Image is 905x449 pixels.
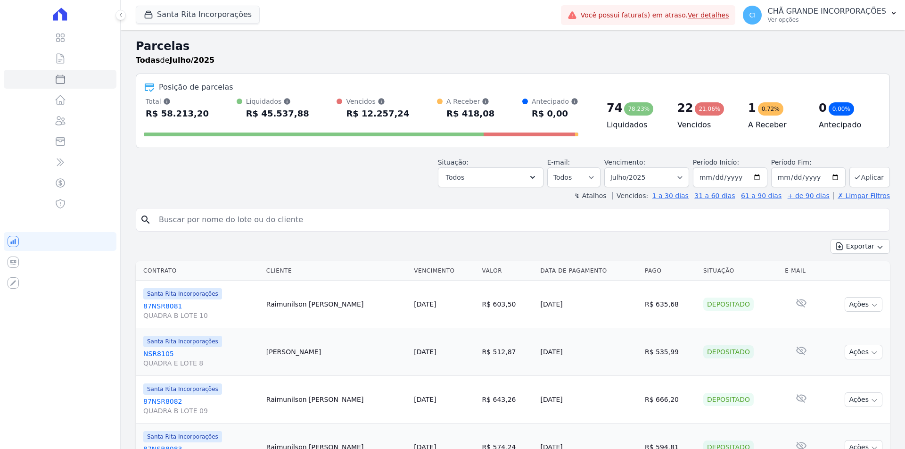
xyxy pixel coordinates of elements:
td: [PERSON_NAME] [263,328,410,376]
td: R$ 666,20 [641,376,699,424]
label: Período Fim: [771,158,846,167]
div: 0 [819,100,827,116]
div: Liquidados [246,97,309,106]
label: Vencimento: [604,158,645,166]
td: [DATE] [536,376,641,424]
a: 1 a 30 dias [652,192,689,200]
th: Situação [699,261,781,281]
th: Data de Pagamento [536,261,641,281]
div: Depositado [703,345,754,358]
input: Buscar por nome do lote ou do cliente [153,210,886,229]
label: Vencidos: [612,192,648,200]
h2: Parcelas [136,38,890,55]
span: Santa Rita Incorporações [143,336,222,347]
a: 87NSR8081QUADRA B LOTE 10 [143,301,259,320]
i: search [140,214,151,225]
th: Cliente [263,261,410,281]
div: 74 [607,100,622,116]
button: Exportar [831,239,890,254]
td: R$ 643,26 [478,376,536,424]
span: QUADRA E LOTE 8 [143,358,259,368]
td: R$ 635,68 [641,281,699,328]
a: 31 a 60 dias [694,192,735,200]
div: A Receber [446,97,494,106]
th: E-mail [781,261,821,281]
div: R$ 12.257,24 [346,106,409,121]
a: + de 90 dias [788,192,830,200]
button: Santa Rita Incorporações [136,6,260,24]
span: QUADRA B LOTE 10 [143,311,259,320]
a: 87NSR8082QUADRA B LOTE 09 [143,397,259,416]
div: Posição de parcelas [159,82,233,93]
span: Santa Rita Incorporações [143,383,222,395]
th: Contrato [136,261,263,281]
h4: Liquidados [607,119,662,131]
span: Todos [446,172,464,183]
p: CHÃ GRANDE INCORPORAÇÕES [767,7,886,16]
td: Raimunilson [PERSON_NAME] [263,281,410,328]
td: Raimunilson [PERSON_NAME] [263,376,410,424]
div: R$ 45.537,88 [246,106,309,121]
span: Santa Rita Incorporações [143,431,222,442]
a: NSR8105QUADRA E LOTE 8 [143,349,259,368]
h4: Antecipado [819,119,874,131]
span: QUADRA B LOTE 09 [143,406,259,416]
td: [DATE] [536,281,641,328]
span: Santa Rita Incorporações [143,288,222,299]
h4: Vencidos [677,119,733,131]
p: de [136,55,214,66]
div: R$ 58.213,20 [146,106,209,121]
div: Antecipado [532,97,578,106]
th: Pago [641,261,699,281]
div: Depositado [703,298,754,311]
td: R$ 535,99 [641,328,699,376]
div: R$ 0,00 [532,106,578,121]
label: ↯ Atalhos [574,192,606,200]
div: Vencidos [346,97,409,106]
button: Ações [845,392,882,407]
a: [DATE] [414,300,436,308]
div: 0,72% [758,102,783,116]
span: Você possui fatura(s) em atraso. [581,10,729,20]
div: Depositado [703,393,754,406]
th: Vencimento [410,261,478,281]
div: R$ 418,08 [446,106,494,121]
a: ✗ Limpar Filtros [833,192,890,200]
button: Aplicar [849,167,890,187]
button: Ações [845,297,882,312]
div: 78,23% [624,102,653,116]
strong: Todas [136,56,160,65]
a: [DATE] [414,348,436,356]
label: E-mail: [547,158,570,166]
button: Ações [845,345,882,359]
button: CI CHÃ GRANDE INCORPORAÇÕES Ver opções [735,2,905,28]
label: Período Inicío: [693,158,739,166]
h4: A Receber [748,119,804,131]
button: Todos [438,167,543,187]
a: [DATE] [414,396,436,403]
label: Situação: [438,158,469,166]
td: R$ 512,87 [478,328,536,376]
div: 22 [677,100,693,116]
div: Total [146,97,209,106]
a: 61 a 90 dias [741,192,782,200]
td: [DATE] [536,328,641,376]
strong: Julho/2025 [170,56,215,65]
div: 0,00% [829,102,854,116]
div: 21,06% [695,102,724,116]
a: Ver detalhes [688,11,729,19]
span: CI [749,12,756,18]
div: 1 [748,100,756,116]
p: Ver opções [767,16,886,24]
